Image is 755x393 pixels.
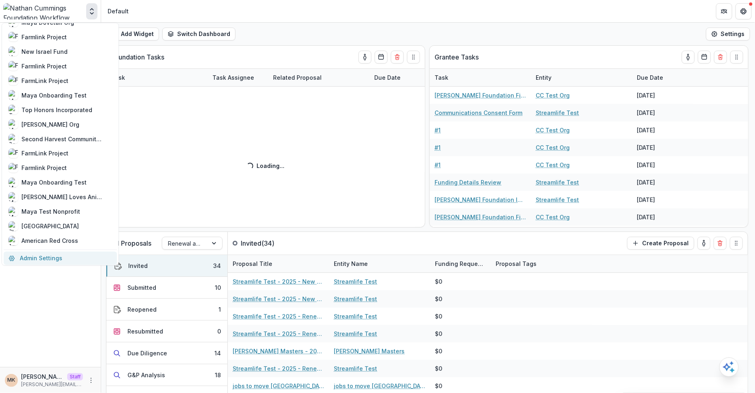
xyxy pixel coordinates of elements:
[632,156,693,174] div: [DATE]
[706,28,750,40] button: Settings
[127,349,167,357] div: Due Diligence
[233,382,324,390] a: jobs to move [GEOGRAPHIC_DATA] - 2025 - Renewal Request Application
[106,321,227,342] button: Resubmitted0
[491,259,541,268] div: Proposal Tags
[106,342,227,364] button: Due Diligence14
[632,69,693,86] div: Due Date
[218,305,221,314] div: 1
[536,91,570,100] a: CC Test Org
[536,195,579,204] a: Streamlife Test
[233,329,324,338] a: Streamlife Test - 2025 - Renewal Request Application
[214,349,221,357] div: 14
[334,347,405,355] a: [PERSON_NAME] Masters
[430,259,491,268] div: Funding Requested
[375,51,388,64] button: Calendar
[435,195,526,204] a: [PERSON_NAME] Foundation Interim Report
[435,91,526,100] a: [PERSON_NAME] Foundation Final Report
[228,255,329,272] div: Proposal Title
[233,364,324,373] a: Streamlife Test - 2025 - Renewal Request Application
[632,73,668,82] div: Due Date
[215,371,221,379] div: 18
[536,126,570,134] a: CC Test Org
[682,51,695,64] button: toggle-assigned-to-me
[3,3,83,19] img: Nathan Cummings Foundation Workflow Sandbox logo
[334,364,377,373] a: Streamlife Test
[491,255,592,272] div: Proposal Tags
[716,3,732,19] button: Partners
[435,277,442,286] div: $0
[632,104,693,121] div: [DATE]
[430,255,491,272] div: Funding Requested
[213,261,221,270] div: 34
[435,161,441,169] a: #1
[430,69,531,86] div: Task
[111,238,151,248] p: All Proposals
[67,373,83,380] p: Staff
[228,259,277,268] div: Proposal Title
[241,238,301,248] p: Invited ( 34 )
[106,28,159,40] button: Add Widget
[531,69,632,86] div: Entity
[632,208,693,226] div: [DATE]
[104,5,132,17] nav: breadcrumb
[86,3,98,19] button: Open entity switcher
[435,347,442,355] div: $0
[8,378,15,383] div: Maya Kuppermann
[435,329,442,338] div: $0
[128,261,148,270] div: Invited
[435,126,441,134] a: #1
[86,376,96,385] button: More
[233,347,324,355] a: [PERSON_NAME] Masters - 2025 - Renewal Request Application
[698,237,710,250] button: toggle-assigned-to-me
[435,382,442,390] div: $0
[627,237,694,250] button: Create Proposal
[329,255,430,272] div: Entity Name
[21,372,64,381] p: [PERSON_NAME]
[435,52,479,62] p: Grantee Tasks
[334,295,377,303] a: Streamlife Test
[536,178,579,187] a: Streamlife Test
[407,51,420,64] button: Drag
[632,174,693,191] div: [DATE]
[233,312,324,321] a: Streamlife Test - 2025 - Renewal Request Application
[329,259,373,268] div: Entity Name
[435,108,522,117] a: Communications Consent Form
[106,255,227,277] button: Invited34
[714,237,727,250] button: Delete card
[215,283,221,292] div: 10
[334,312,377,321] a: Streamlife Test
[435,213,526,221] a: [PERSON_NAME] Foundation Final Report
[334,277,377,286] a: Streamlife Test
[698,51,711,64] button: Calendar
[127,283,156,292] div: Submitted
[106,277,227,299] button: Submitted10
[111,52,164,62] p: Foundation Tasks
[334,329,377,338] a: Streamlife Test
[730,51,743,64] button: Drag
[632,87,693,104] div: [DATE]
[430,73,453,82] div: Task
[632,226,693,243] div: [DATE]
[21,18,74,26] div: Maya Dovetail Org
[435,143,441,152] a: #1
[736,3,752,19] button: Get Help
[127,327,163,336] div: Resubmitted
[536,108,579,117] a: Streamlife Test
[435,295,442,303] div: $0
[127,305,157,314] div: Reopened
[719,357,739,377] button: Open AI Assistant
[217,327,221,336] div: 0
[106,299,227,321] button: Reopened1
[435,178,501,187] a: Funding Details Review
[632,191,693,208] div: [DATE]
[21,381,83,388] p: [PERSON_NAME][EMAIL_ADDRESS][DOMAIN_NAME]
[162,28,235,40] button: Switch Dashboard
[730,237,743,250] button: Drag
[127,371,165,379] div: G&P Analysis
[531,73,556,82] div: Entity
[233,277,324,286] a: Streamlife Test - 2025 - New Request Application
